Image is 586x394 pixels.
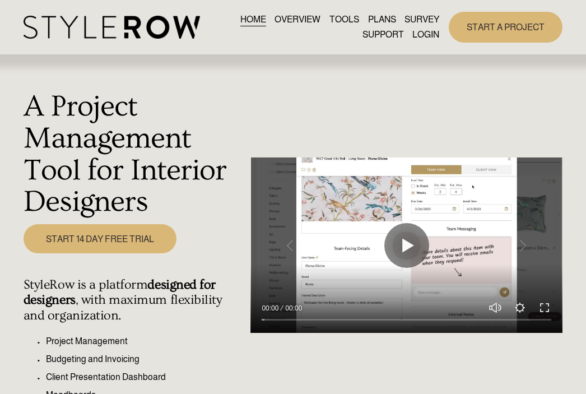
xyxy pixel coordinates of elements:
a: PLANS [368,12,396,27]
h1: A Project Management Tool for Interior Designers [24,91,245,218]
a: TOOLS [329,12,359,27]
div: Duration [281,303,305,314]
a: HOME [240,12,266,27]
a: SURVEY [404,12,439,27]
strong: designed for designers [24,277,219,308]
a: START A PROJECT [449,12,562,43]
div: Current time [262,303,281,314]
p: Budgeting and Invoicing [46,353,245,366]
button: Play [384,223,429,268]
p: Project Management [46,335,245,348]
p: Client Presentation Dashboard [46,370,245,384]
a: OVERVIEW [275,12,320,27]
a: START 14 DAY FREE TRIAL [24,224,176,253]
h4: StyleRow is a platform , with maximum flexibility and organization. [24,277,245,324]
a: LOGIN [412,27,439,43]
img: StyleRow [24,16,200,39]
input: Seek [262,316,551,324]
span: SUPPORT [362,28,404,41]
a: folder dropdown [362,27,404,43]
